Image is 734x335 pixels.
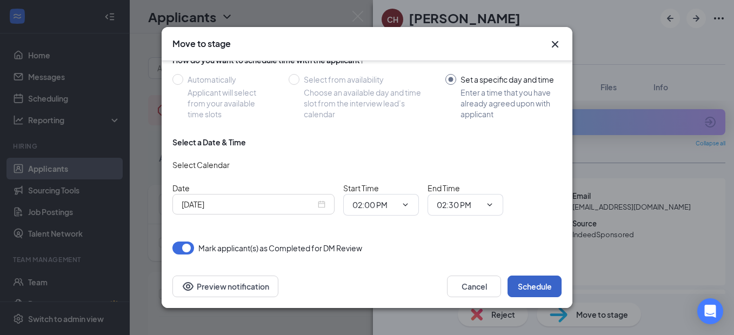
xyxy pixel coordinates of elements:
h3: Move to stage [172,38,231,50]
svg: ChevronDown [401,200,410,209]
button: Preview notificationEye [172,276,278,297]
button: Schedule [508,276,562,297]
span: Select Calendar [172,160,230,170]
div: Select a Date & Time [172,137,246,148]
input: End time [437,199,481,211]
svg: Cross [549,38,562,51]
span: Date [172,183,190,193]
span: Start Time [343,183,379,193]
input: Sep 16, 2025 [182,198,316,210]
span: End Time [428,183,460,193]
div: Open Intercom Messenger [697,298,723,324]
button: Close [549,38,562,51]
svg: Eye [182,280,195,293]
input: Start time [352,199,397,211]
button: Cancel [447,276,501,297]
span: Mark applicant(s) as Completed for DM Review [198,242,362,254]
svg: ChevronDown [485,200,494,209]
